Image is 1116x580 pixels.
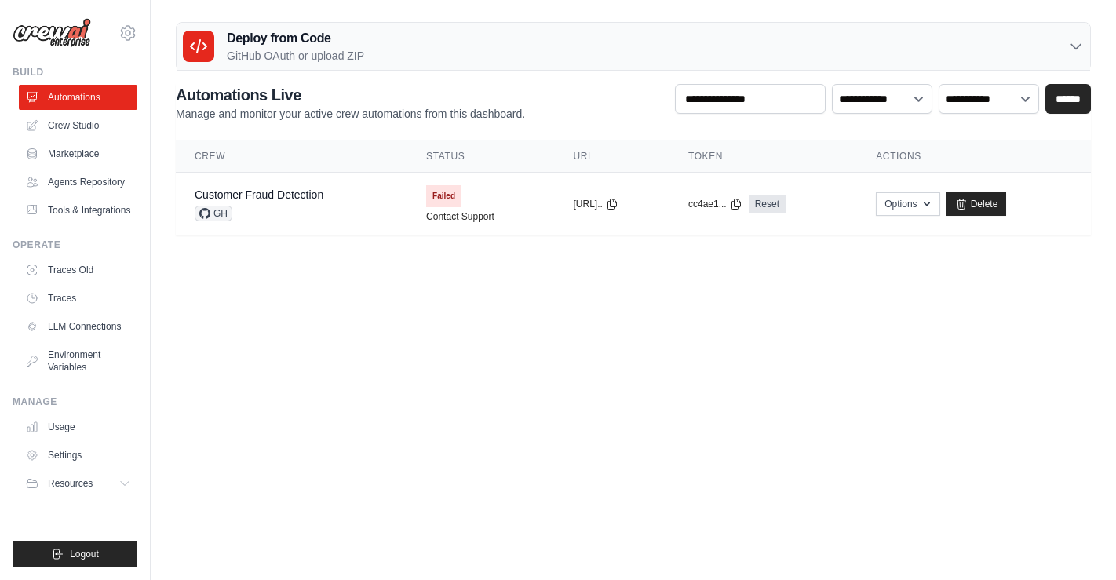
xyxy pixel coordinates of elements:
p: Manage and monitor your active crew automations from this dashboard. [176,106,525,122]
th: Crew [176,140,407,173]
a: Marketplace [19,141,137,166]
a: Traces Old [19,257,137,283]
a: Contact Support [426,210,494,223]
a: Usage [19,414,137,440]
a: Customer Fraud Detection [195,188,323,201]
a: Automations [19,85,137,110]
a: Environment Variables [19,342,137,380]
img: Logo [13,18,91,48]
div: Operate [13,239,137,251]
a: LLM Connections [19,314,137,339]
a: Traces [19,286,137,311]
div: Manage [13,396,137,408]
div: Build [13,66,137,78]
a: Settings [19,443,137,468]
button: Options [876,192,939,216]
button: cc4ae1... [688,198,742,210]
a: Delete [946,192,1007,216]
a: Crew Studio [19,113,137,138]
h2: Automations Live [176,84,525,106]
button: Logout [13,541,137,567]
span: GH [195,206,232,221]
a: Tools & Integrations [19,198,137,223]
span: Resources [48,477,93,490]
a: Agents Repository [19,170,137,195]
h3: Deploy from Code [227,29,364,48]
th: Token [669,140,857,173]
th: URL [554,140,669,173]
a: Reset [749,195,786,213]
p: GitHub OAuth or upload ZIP [227,48,364,64]
span: Failed [426,185,461,207]
span: Logout [70,548,99,560]
th: Status [407,140,554,173]
button: Resources [19,471,137,496]
th: Actions [857,140,1091,173]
